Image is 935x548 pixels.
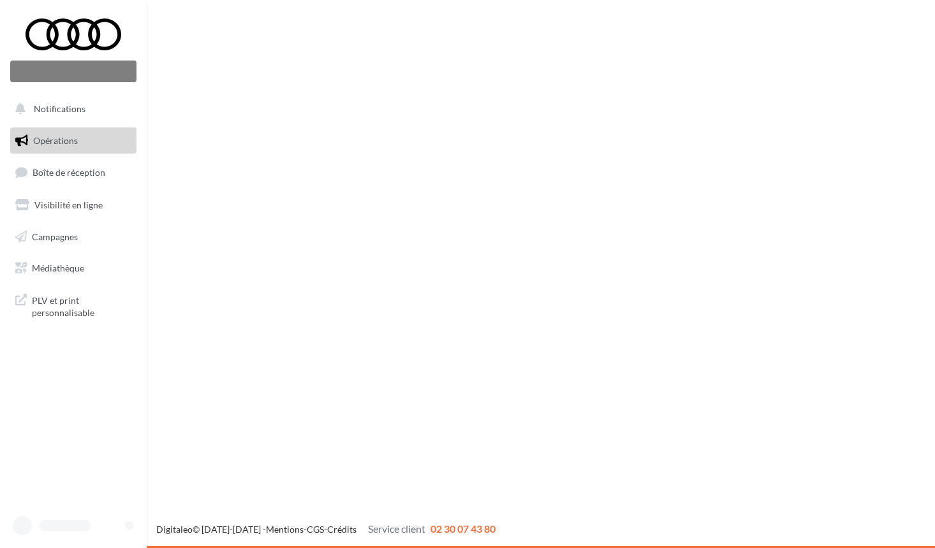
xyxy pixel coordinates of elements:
a: Campagnes [8,224,139,250]
span: PLV et print personnalisable [32,292,131,319]
a: Mentions [266,524,304,535]
span: Médiathèque [32,263,84,273]
a: Boîte de réception [8,159,139,186]
a: PLV et print personnalisable [8,287,139,324]
div: Nouvelle campagne [10,61,136,82]
span: Notifications [34,103,85,114]
a: Médiathèque [8,255,139,282]
button: Notifications [8,96,134,122]
span: Campagnes [32,231,78,242]
span: Service client [368,523,425,535]
a: Visibilité en ligne [8,192,139,219]
span: 02 30 07 43 80 [431,523,496,535]
span: © [DATE]-[DATE] - - - [156,524,496,535]
span: Opérations [33,135,78,146]
a: CGS [307,524,324,535]
span: Visibilité en ligne [34,199,103,210]
span: Boîte de réception [33,167,105,178]
a: Opérations [8,127,139,154]
a: Digitaleo [156,524,193,535]
a: Crédits [327,524,357,535]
